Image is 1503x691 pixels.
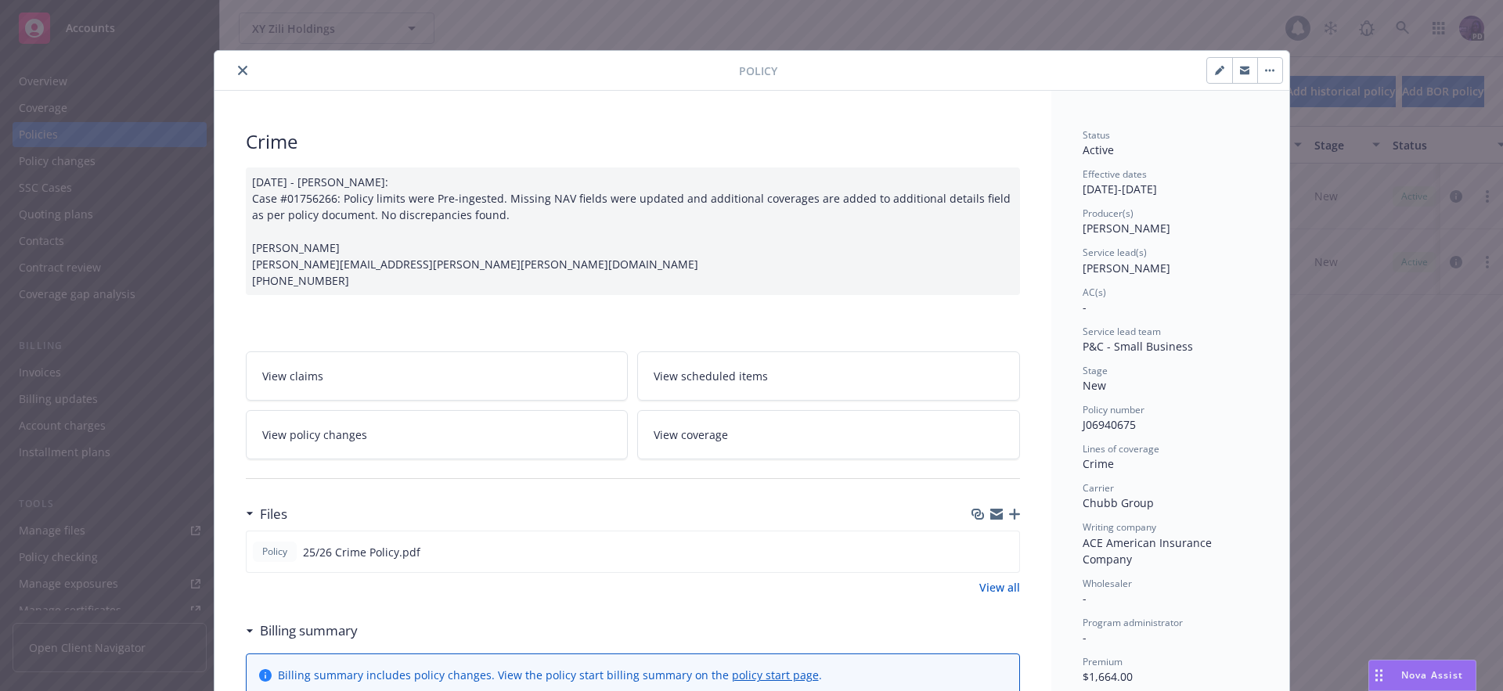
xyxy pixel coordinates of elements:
span: J06940675 [1083,417,1136,432]
span: View policy changes [262,426,367,443]
span: Policy number [1083,403,1144,416]
span: $1,664.00 [1083,669,1133,684]
span: Writing company [1083,520,1156,534]
span: View claims [262,368,323,384]
span: New [1083,378,1106,393]
span: Wholesaler [1083,577,1132,590]
span: - [1083,300,1087,315]
h3: Billing summary [260,621,358,641]
span: View scheduled items [654,368,768,384]
div: Files [246,504,287,524]
div: Drag to move [1369,660,1389,690]
span: Policy [739,63,777,79]
button: Nova Assist [1368,660,1476,691]
span: Producer(s) [1083,207,1134,220]
span: ACE American Insurance Company [1083,535,1215,567]
span: 25/26 Crime Policy.pdf [303,544,420,560]
span: - [1083,630,1087,645]
span: Service lead(s) [1083,246,1147,259]
span: Stage [1083,364,1108,377]
span: Active [1083,142,1114,157]
span: Policy [259,545,290,559]
span: Program administrator [1083,616,1183,629]
button: download file [974,544,986,560]
a: policy start page [732,668,819,682]
div: [DATE] - [PERSON_NAME]: Case #01756266: Policy limits were Pre-ingested. Missing NAV fields were ... [246,167,1020,295]
span: Service lead team [1083,325,1161,338]
span: Carrier [1083,481,1114,495]
button: close [233,61,252,80]
span: [PERSON_NAME] [1083,261,1170,275]
a: View coverage [637,410,1020,459]
span: Nova Assist [1401,668,1463,682]
div: [DATE] - [DATE] [1083,167,1258,197]
h3: Files [260,504,287,524]
span: View coverage [654,426,728,443]
span: Premium [1083,655,1123,668]
a: View scheduled items [637,351,1020,401]
a: View claims [246,351,629,401]
a: View policy changes [246,410,629,459]
span: [PERSON_NAME] [1083,221,1170,236]
span: Lines of coverage [1083,442,1159,455]
div: Crime [246,128,1020,155]
span: Status [1083,128,1110,142]
a: View all [979,579,1020,596]
span: Chubb Group [1083,495,1154,510]
div: Billing summary includes policy changes. View the policy start billing summary on the . [278,667,822,683]
span: - [1083,591,1087,606]
span: AC(s) [1083,286,1106,299]
div: Crime [1083,455,1258,472]
div: Billing summary [246,621,358,641]
span: Effective dates [1083,167,1147,181]
button: preview file [999,544,1013,560]
span: P&C - Small Business [1083,339,1193,354]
